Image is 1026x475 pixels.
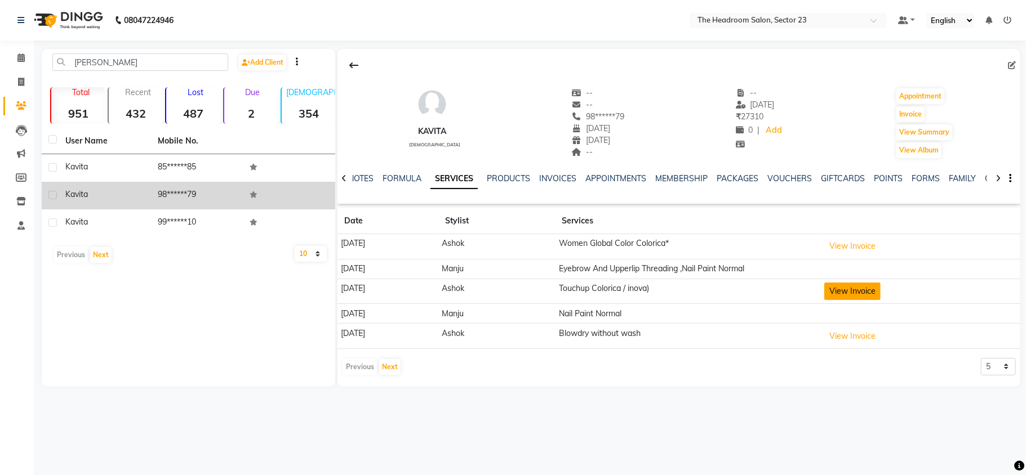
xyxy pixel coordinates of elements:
[555,234,820,259] td: Women Global Color Colorica*
[56,87,105,97] p: Total
[438,304,555,324] td: Manju
[171,87,220,97] p: Lost
[409,142,460,147] span: [DEMOGRAPHIC_DATA]
[438,208,555,234] th: Stylist
[874,173,903,183] a: POINTS
[487,173,530,183] a: PRODUCTS
[555,279,820,304] td: Touchup Colorica / inova)
[736,111,741,122] span: ₹
[405,126,460,137] div: kavita
[109,106,163,120] strong: 432
[65,162,88,172] span: kavita
[764,123,784,138] a: Add
[572,100,593,110] span: --
[736,88,757,98] span: --
[286,87,336,97] p: [DEMOGRAPHIC_DATA]
[555,259,820,279] td: Eyebrow And Upperlip Threading ,Nail Paint Normal
[282,106,336,120] strong: 354
[124,5,174,36] b: 08047224946
[379,359,401,375] button: Next
[52,53,228,71] input: Search by Name/Mobile/Email/Code
[224,106,278,120] strong: 2
[151,128,243,154] th: Mobile No.
[824,328,881,345] button: View Invoice
[337,208,438,234] th: Date
[29,5,106,36] img: logo
[555,304,820,324] td: Nail Paint Normal
[655,173,708,183] a: MEMBERSHIP
[572,147,593,157] span: --
[539,173,576,183] a: INVOICES
[572,123,611,133] span: [DATE]
[757,124,759,136] span: |
[896,88,944,104] button: Appointment
[51,106,105,120] strong: 951
[824,237,881,255] button: View Invoice
[585,173,646,183] a: APPOINTMENTS
[438,259,555,279] td: Manju
[337,234,438,259] td: [DATE]
[438,234,555,259] td: Ashok
[438,279,555,304] td: Ashok
[572,88,593,98] span: --
[821,173,865,183] a: GIFTCARDS
[342,55,366,76] div: Back to Client
[438,324,555,349] td: Ashok
[896,106,925,122] button: Invoice
[912,173,940,183] a: FORMS
[415,87,449,121] img: avatar
[896,142,941,158] button: View Album
[736,111,763,122] span: 27310
[555,324,820,349] td: Blowdry without wash
[65,217,88,227] span: Kavita
[65,189,88,199] span: kavita
[113,87,163,97] p: Recent
[824,283,881,300] button: View Invoice
[337,324,438,349] td: [DATE]
[239,55,286,70] a: Add Client
[555,208,820,234] th: Services
[767,173,812,183] a: VOUCHERS
[383,173,421,183] a: FORMULA
[430,169,478,189] a: SERVICES
[226,87,278,97] p: Due
[736,125,753,135] span: 0
[736,100,775,110] span: [DATE]
[90,247,112,263] button: Next
[337,279,438,304] td: [DATE]
[572,135,611,145] span: [DATE]
[896,124,952,140] button: View Summary
[348,173,374,183] a: NOTES
[337,304,438,324] td: [DATE]
[985,173,1012,183] a: CARDS
[337,259,438,279] td: [DATE]
[59,128,151,154] th: User Name
[717,173,758,183] a: PACKAGES
[166,106,220,120] strong: 487
[949,173,976,183] a: FAMILY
